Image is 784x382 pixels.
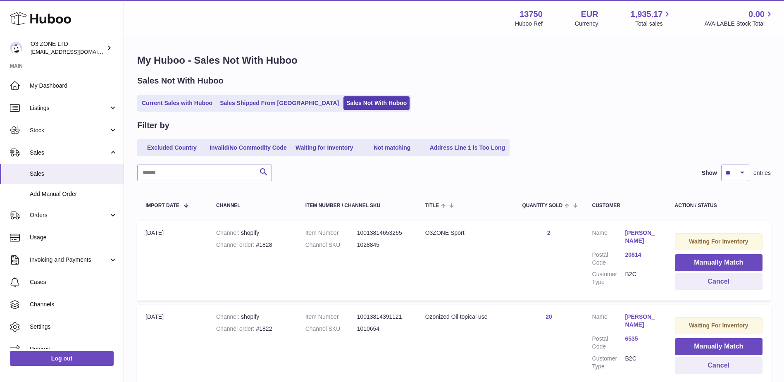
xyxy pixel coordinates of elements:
[31,48,122,55] span: [EMAIL_ADDRESS][DOMAIN_NAME]
[625,313,658,329] a: [PERSON_NAME]
[31,40,105,56] div: O3 ZONE LTD
[305,313,357,321] dt: Item Number
[30,149,109,157] span: Sales
[625,355,658,370] dd: B2C
[427,141,508,155] a: Address Line 1 is Too Long
[635,20,672,28] span: Total sales
[704,9,774,28] a: 0.00 AVAILABLE Stock Total
[30,190,117,198] span: Add Manual Order
[30,256,109,264] span: Invoicing and Payments
[216,325,289,333] div: #1822
[216,229,289,237] div: shopify
[216,241,256,248] strong: Channel order
[207,141,290,155] a: Invalid/No Commodity Code
[305,325,357,333] dt: Channel SKU
[216,203,289,208] div: Channel
[30,170,117,178] span: Sales
[305,241,357,249] dt: Channel SKU
[216,229,241,236] strong: Channel
[137,54,771,67] h1: My Huboo - Sales Not With Huboo
[216,241,289,249] div: #1828
[357,241,409,249] dd: 1028845
[137,120,169,131] h2: Filter by
[702,169,717,177] label: Show
[30,127,109,134] span: Stock
[689,322,748,329] strong: Waiting For Inventory
[675,273,763,290] button: Cancel
[592,313,625,331] dt: Name
[30,211,109,219] span: Orders
[30,301,117,308] span: Channels
[592,229,625,247] dt: Name
[522,203,562,208] span: Quantity Sold
[217,96,342,110] a: Sales Shipped From [GEOGRAPHIC_DATA]
[753,169,771,177] span: entries
[519,9,543,20] strong: 13750
[357,325,409,333] dd: 1010654
[137,75,224,86] h2: Sales Not With Huboo
[425,313,506,321] div: Ozonized Oil topical use
[10,42,22,54] img: hello@o3zoneltd.co.uk
[546,313,552,320] a: 20
[675,357,763,374] button: Cancel
[216,325,256,332] strong: Channel order
[675,203,763,208] div: Action / Status
[30,234,117,241] span: Usage
[357,313,409,321] dd: 10013814391121
[515,20,543,28] div: Huboo Ref
[139,96,215,110] a: Current Sales with Huboo
[748,9,765,20] span: 0.00
[625,270,658,286] dd: B2C
[343,96,410,110] a: Sales Not With Huboo
[675,338,763,355] button: Manually Match
[581,9,598,20] strong: EUR
[305,203,409,208] div: Item Number / Channel SKU
[547,229,550,236] a: 2
[625,335,658,343] a: 6535
[425,229,506,237] div: O3ZONE Sport
[592,251,625,267] dt: Postal Code
[425,203,439,208] span: Title
[30,104,109,112] span: Listings
[216,313,241,320] strong: Channel
[675,254,763,271] button: Manually Match
[30,323,117,331] span: Settings
[631,9,672,28] a: 1,935.17 Total sales
[30,345,117,353] span: Returns
[625,251,658,259] a: 20814
[631,9,663,20] span: 1,935.17
[357,229,409,237] dd: 10013814653265
[30,278,117,286] span: Cases
[305,229,357,237] dt: Item Number
[592,203,658,208] div: Customer
[575,20,598,28] div: Currency
[704,20,774,28] span: AVAILABLE Stock Total
[216,313,289,321] div: shopify
[145,203,179,208] span: Import date
[10,351,114,366] a: Log out
[137,221,208,301] td: [DATE]
[291,141,357,155] a: Waiting for Inventory
[689,238,748,245] strong: Waiting For Inventory
[139,141,205,155] a: Excluded Country
[359,141,425,155] a: Not matching
[592,335,625,351] dt: Postal Code
[592,355,625,370] dt: Customer Type
[592,270,625,286] dt: Customer Type
[30,82,117,90] span: My Dashboard
[625,229,658,245] a: [PERSON_NAME]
